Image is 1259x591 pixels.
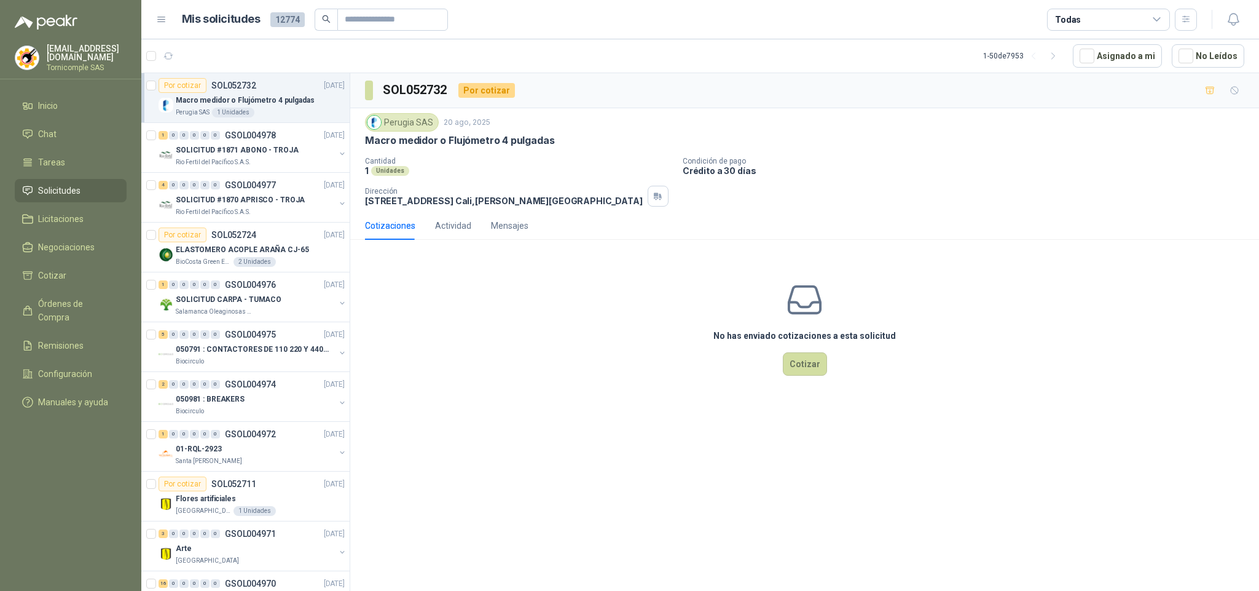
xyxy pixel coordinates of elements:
p: [DATE] [324,528,345,540]
div: 0 [200,181,210,189]
div: 0 [211,280,220,289]
div: Por cotizar [159,78,206,93]
a: Configuración [15,362,127,386]
div: 0 [200,330,210,339]
p: SOLICITUD CARPA - TUMACO [176,294,281,306]
a: 5 0 0 0 0 0 GSOL004975[DATE] Company Logo050791 : CONTACTORES DE 110 220 Y 440 VBiocirculo [159,327,347,367]
p: 20 ago, 2025 [444,117,490,129]
img: Company Logo [159,546,173,561]
p: [DATE] [324,229,345,241]
span: Órdenes de Compra [38,297,115,324]
img: Company Logo [159,347,173,362]
div: 1 Unidades [233,506,276,516]
p: Macro medidor o Flujómetro 4 pulgadas [176,95,315,106]
div: 0 [211,430,220,438]
h1: Mis solicitudes [182,10,261,28]
span: Chat [38,127,57,141]
p: 1 [365,165,369,176]
img: Company Logo [159,197,173,212]
div: 0 [169,330,178,339]
p: SOL052732 [211,81,256,90]
a: Por cotizarSOL052711[DATE] Company LogoFlores artificiales[GEOGRAPHIC_DATA]1 Unidades [141,472,350,522]
span: Licitaciones [38,212,84,226]
p: Flores artificiales [176,493,236,505]
p: 050791 : CONTACTORES DE 110 220 Y 440 V [176,344,329,355]
a: Órdenes de Compra [15,292,127,329]
p: Santa [PERSON_NAME] [176,456,242,466]
p: GSOL004970 [225,579,276,588]
div: 0 [169,280,178,289]
p: Arte [176,543,192,555]
p: 01-RQL-2923 [176,443,222,455]
img: Company Logo [159,148,173,162]
p: SOL052724 [211,231,256,239]
span: Remisiones [38,339,84,352]
span: Configuración [38,367,92,381]
div: 4 [159,181,168,189]
p: SOL052711 [211,480,256,488]
div: 0 [169,530,178,538]
p: 050981 : BREAKERS [176,394,245,405]
div: 0 [179,181,189,189]
div: Mensajes [491,219,528,232]
div: 0 [190,280,199,289]
a: 3 0 0 0 0 0 GSOL004971[DATE] Company LogoArte[GEOGRAPHIC_DATA] [159,526,347,566]
p: Dirección [365,187,643,196]
p: SOLICITUD #1871 ABONO - TROJA [176,145,299,156]
div: 0 [190,430,199,438]
p: Biocirculo [176,407,204,416]
div: Actividad [435,219,471,232]
div: 1 [159,430,168,438]
div: 0 [190,181,199,189]
div: 1 - 50 de 7953 [983,46,1063,66]
div: 0 [211,330,220,339]
div: 0 [190,330,199,339]
a: Remisiones [15,334,127,357]
p: Rio Fertil del Pacífico S.A.S. [176,157,251,167]
p: [DATE] [324,80,345,92]
p: ELASTOMERO ACOPLE ARAÑA CJ-65 [176,244,309,256]
p: GSOL004971 [225,530,276,538]
p: Cantidad [365,157,673,165]
div: 1 Unidades [212,108,254,117]
div: 0 [200,280,210,289]
a: Negociaciones [15,236,127,259]
button: No Leídos [1172,44,1244,68]
p: GSOL004976 [225,280,276,289]
p: [GEOGRAPHIC_DATA] [176,506,231,516]
div: 2 [159,380,168,389]
img: Company Logo [15,46,39,69]
p: [GEOGRAPHIC_DATA] [176,556,239,566]
span: Solicitudes [38,184,80,197]
div: Cotizaciones [365,219,415,232]
div: 0 [169,380,178,389]
p: [DATE] [324,578,345,590]
div: 0 [211,181,220,189]
div: Unidades [371,166,409,176]
a: 4 0 0 0 0 0 GSOL004977[DATE] Company LogoSOLICITUD #1870 APRISCO - TROJARio Fertil del Pacífico S... [159,178,347,217]
a: 1 0 0 0 0 0 GSOL004972[DATE] Company Logo01-RQL-2923Santa [PERSON_NAME] [159,427,347,466]
div: 0 [190,131,199,140]
div: 0 [179,280,189,289]
img: Company Logo [159,297,173,312]
p: Macro medidor o Flujómetro 4 pulgadas [365,134,554,147]
p: [STREET_ADDRESS] Cali , [PERSON_NAME][GEOGRAPHIC_DATA] [365,196,643,206]
h3: No has enviado cotizaciones a esta solicitud [713,329,896,343]
p: Crédito a 30 días [683,165,1254,176]
div: 0 [211,530,220,538]
div: 0 [211,380,220,389]
h3: SOL052732 [383,81,449,100]
p: GSOL004972 [225,430,276,438]
p: GSOL004975 [225,330,276,339]
div: 0 [179,579,189,588]
p: GSOL004978 [225,131,276,140]
p: [DATE] [324,329,345,341]
img: Company Logo [159,397,173,411]
div: 0 [190,579,199,588]
div: 0 [179,530,189,538]
a: 1 0 0 0 0 0 GSOL004978[DATE] Company LogoSOLICITUD #1871 ABONO - TROJARio Fertil del Pacífico S.A.S. [159,128,347,167]
a: Solicitudes [15,179,127,202]
a: Manuales y ayuda [15,391,127,414]
div: Por cotizar [458,83,515,98]
p: [EMAIL_ADDRESS][DOMAIN_NAME] [47,44,127,61]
